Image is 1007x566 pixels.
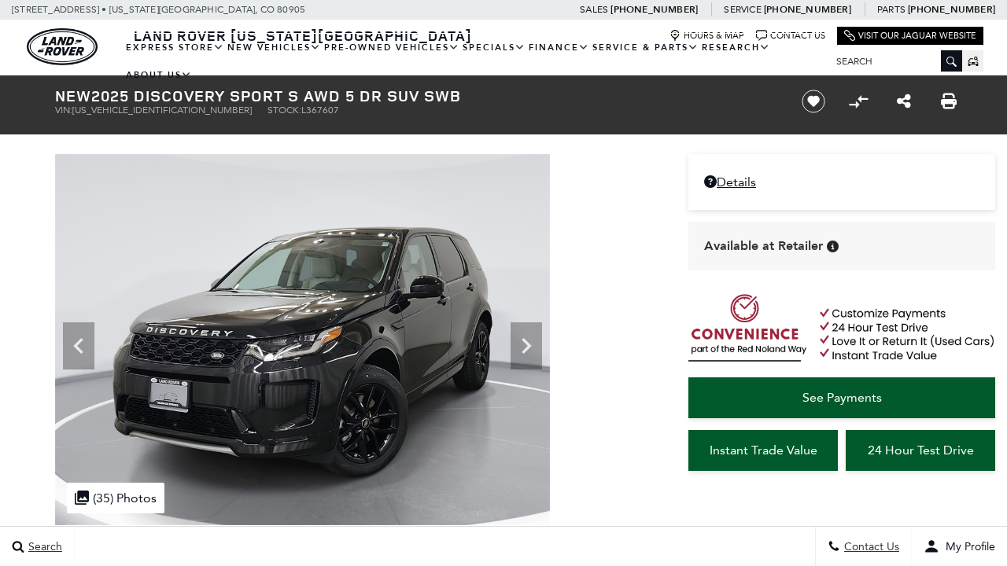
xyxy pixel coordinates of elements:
[688,430,838,471] a: Instant Trade Value
[55,105,72,116] span: VIN:
[846,430,995,471] a: 24 Hour Test Drive
[847,90,870,113] button: Compare vehicle
[764,3,851,16] a: [PHONE_NUMBER]
[55,154,550,525] img: New 2025 Santorini Black Land Rover S image 1
[27,28,98,65] a: land-rover
[941,92,957,111] a: Print this New 2025 Discovery Sport S AWD 5 dr SUV SWB
[461,34,527,61] a: Specials
[939,540,995,553] span: My Profile
[868,443,974,458] span: 24 Hour Test Drive
[527,34,591,61] a: Finance
[12,4,305,15] a: [STREET_ADDRESS] • [US_STATE][GEOGRAPHIC_DATA], CO 80905
[124,26,481,45] a: Land Rover [US_STATE][GEOGRAPHIC_DATA]
[704,175,979,189] a: Details
[669,30,744,42] a: Hours & Map
[756,30,825,42] a: Contact Us
[323,34,461,61] a: Pre-Owned Vehicles
[580,4,608,15] span: Sales
[124,34,226,61] a: EXPRESS STORE
[704,237,823,255] span: Available at Retailer
[688,377,995,418] a: See Payments
[912,527,1007,566] button: user-profile-menu
[700,34,772,61] a: Research
[134,26,472,45] span: Land Rover [US_STATE][GEOGRAPHIC_DATA]
[844,30,976,42] a: Visit Our Jaguar Website
[67,483,164,513] div: (35) Photos
[710,443,817,458] span: Instant Trade Value
[897,92,911,111] a: Share this New 2025 Discovery Sport S AWD 5 dr SUV SWB
[802,390,882,405] span: See Payments
[124,34,824,89] nav: Main Navigation
[796,89,831,114] button: Save vehicle
[27,28,98,65] img: Land Rover
[267,105,301,116] span: Stock:
[226,34,323,61] a: New Vehicles
[840,540,899,553] span: Contact Us
[24,540,62,553] span: Search
[877,4,906,15] span: Parts
[72,105,252,116] span: [US_VEHICLE_IDENTIFICATION_NUMBER]
[591,34,700,61] a: Service & Parts
[724,4,761,15] span: Service
[827,241,839,252] div: Vehicle is in stock and ready for immediate delivery. Due to demand, availability is subject to c...
[908,3,995,16] a: [PHONE_NUMBER]
[824,52,962,71] input: Search
[301,105,339,116] span: L367607
[124,61,194,89] a: About Us
[610,3,698,16] a: [PHONE_NUMBER]
[55,85,91,106] strong: New
[55,87,775,105] h1: 2025 Discovery Sport S AWD 5 dr SUV SWB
